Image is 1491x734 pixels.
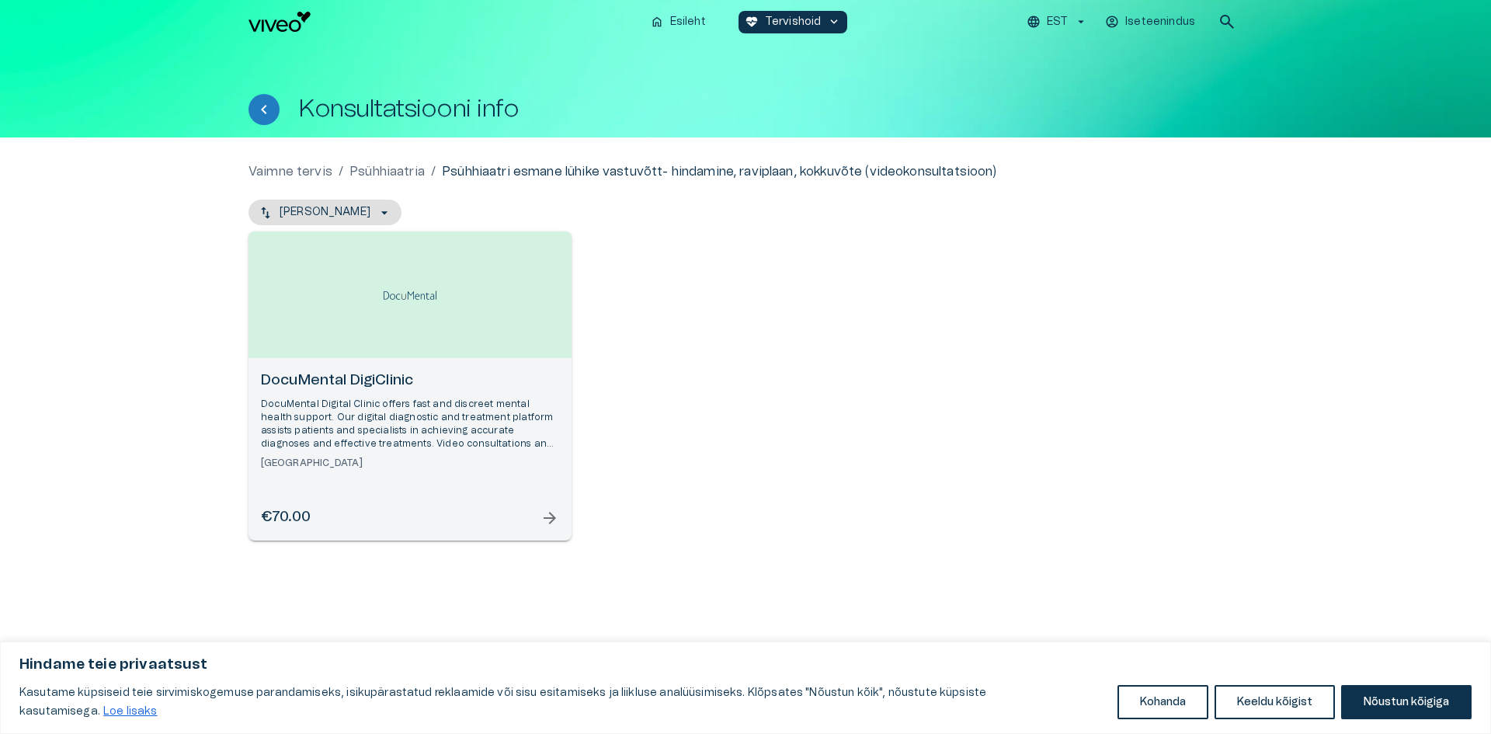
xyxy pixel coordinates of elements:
[248,200,401,225] button: [PERSON_NAME]
[1024,11,1090,33] button: EST
[261,398,559,451] p: DocuMental Digital Clinic offers fast and discreet mental health support. Our digital diagnostic ...
[1117,685,1208,719] button: Kohanda
[1211,6,1242,37] button: open search modal
[1125,14,1195,30] p: Iseteenindus
[650,15,664,29] span: home
[745,15,759,29] span: ecg_heart
[19,656,1472,674] p: Hindame teie privaatsust
[540,509,559,527] span: arrow_forward
[1103,11,1199,33] button: Iseteenindus
[670,14,706,30] p: Esileht
[431,162,436,181] p: /
[261,370,559,391] h6: DocuMental DigiClinic
[349,162,425,181] a: Psühhiaatria
[248,231,572,541] a: Open selected supplier available booking dates
[248,94,280,125] button: Tagasi
[1218,12,1236,31] span: search
[644,11,714,33] button: homeEsileht
[280,204,370,221] p: [PERSON_NAME]
[765,14,822,30] p: Tervishoid
[442,162,997,181] p: Psühhiaatri esmane lühike vastuvõtt- hindamine, raviplaan, kokkuvõte (videokonsultatsioon)
[79,12,103,25] span: Help
[1341,685,1472,719] button: Nõustun kõigiga
[261,507,311,528] h6: €70.00
[379,270,441,320] img: DocuMental DigiClinic logo
[248,12,638,32] a: Navigate to homepage
[19,684,1106,721] p: Kasutame küpsiseid teie sirvimiskogemuse parandamiseks, isikupärastatud reklaamide või sisu esita...
[248,162,332,181] a: Vaimne tervis
[1215,685,1335,719] button: Keeldu kõigist
[298,96,519,123] h1: Konsultatsiooni info
[261,457,559,470] h6: [GEOGRAPHIC_DATA]
[1047,14,1068,30] p: EST
[248,12,311,32] img: Viveo logo
[827,15,841,29] span: keyboard_arrow_down
[103,705,158,718] a: Loe lisaks
[739,11,848,33] button: ecg_heartTervishoidkeyboard_arrow_down
[339,162,343,181] p: /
